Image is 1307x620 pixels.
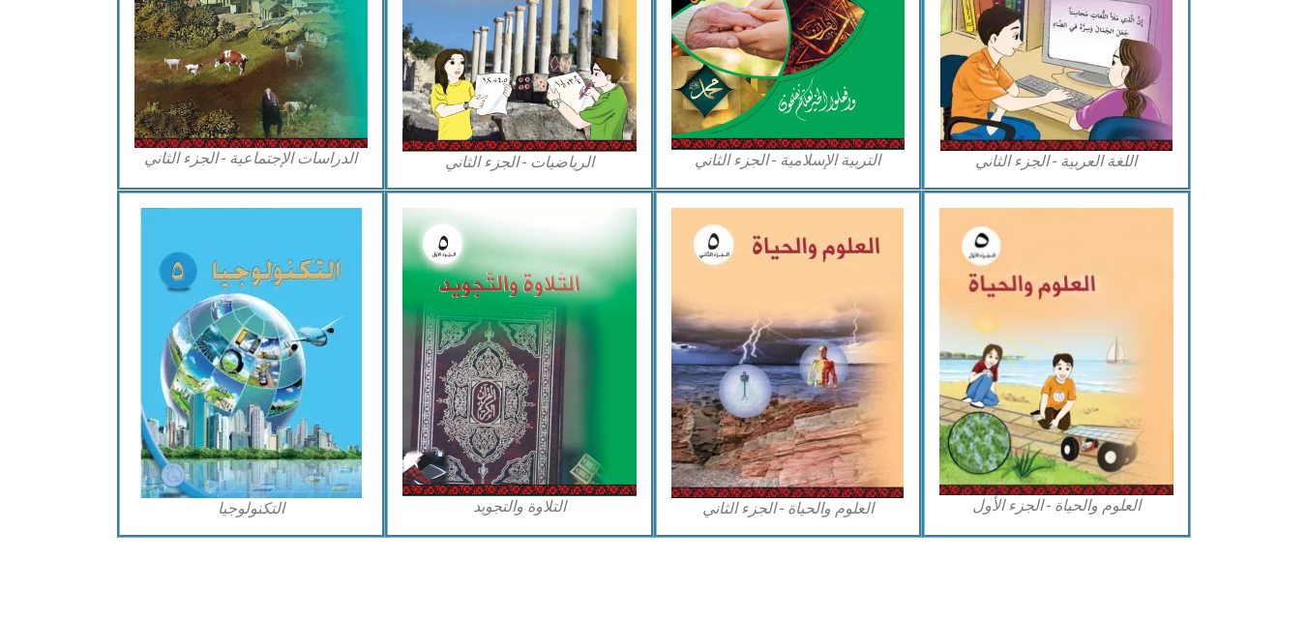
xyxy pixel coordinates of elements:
[134,148,369,169] figcaption: الدراسات الإجتماعية - الجزء الثاني
[671,498,906,519] figcaption: العلوم والحياة - الجزء الثاني
[671,150,906,171] figcaption: التربية الإسلامية - الجزء الثاني
[402,152,637,173] figcaption: الرياضيات - الجزء الثاني
[939,495,1173,517] figcaption: العلوم والحياة - الجزء الأول
[402,496,637,517] figcaption: التلاوة والتجويد
[939,151,1173,172] figcaption: اللغة العربية - الجزء الثاني
[134,498,369,519] figcaption: التكنولوجيا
